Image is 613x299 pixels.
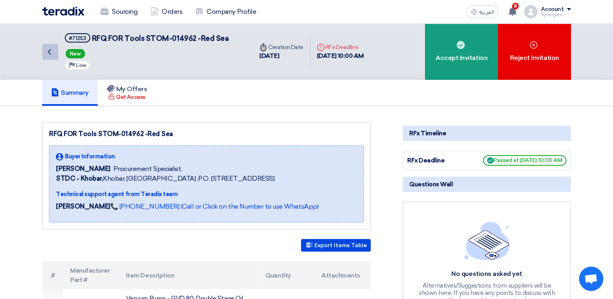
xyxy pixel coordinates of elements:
div: Creation Date [259,43,303,51]
div: Open chat [579,267,603,291]
h5: Summary [51,89,89,97]
th: Manufacturer Part # [64,261,120,289]
span: Low [76,62,86,68]
h5: My Offers [107,85,147,93]
div: [DATE] [259,51,303,61]
img: Teradix logo [42,6,84,16]
span: العربية [479,9,493,15]
div: RFx Timeline [403,126,571,141]
img: profile_test.png [524,5,537,18]
a: Company Profile [189,3,263,21]
a: 📞 [PHONE_NUMBER] (Call or Click on the Number to use WhatsApp) [110,203,318,210]
div: Accept Invitation [425,23,498,80]
div: RFQ FOR Tools STOM-014962 -Red Sea [49,129,364,139]
a: My Offers Get Access [98,80,156,106]
h5: RFQ FOR Tools STOM-014962 -Red Sea [65,33,229,43]
span: RFQ FOR Tools STOM-014962 -Red Sea [92,34,229,43]
strong: [PERSON_NAME] [56,203,110,210]
div: No questions asked yet [418,270,556,278]
a: Summary [42,80,98,106]
div: Synergies [540,13,571,17]
div: Account [540,6,564,13]
th: # [42,261,64,289]
span: Procurement Specialist, [113,164,182,174]
img: empty_state_list.svg [464,222,510,260]
span: New [66,49,85,58]
b: STDC - Khobar, [56,175,103,182]
th: Attachments [315,261,371,289]
div: Get Access [108,93,145,101]
span: Questions Wall [409,180,453,189]
th: Item Description [120,261,259,289]
span: Passed at [DATE] 10:00 AM [483,155,566,166]
span: Khobar, [GEOGRAPHIC_DATA] ,P.O. [STREET_ADDRESS] [56,174,274,184]
a: Sourcing [94,3,144,21]
div: #71253 [69,36,86,41]
span: [PERSON_NAME] [56,164,110,174]
div: Technical support agent from Teradix team [56,190,318,199]
button: Export Items Table [301,239,371,252]
button: العربية [466,5,498,18]
span: 8 [512,3,519,9]
div: RFx Deadline [407,156,468,165]
div: [DATE] 10:00 AM [317,51,364,61]
th: Quantity [259,261,315,289]
div: RFx Deadline [317,43,364,51]
a: Orders [144,3,189,21]
div: Reject Invitation [498,23,571,80]
span: Buyer Information [65,152,115,161]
